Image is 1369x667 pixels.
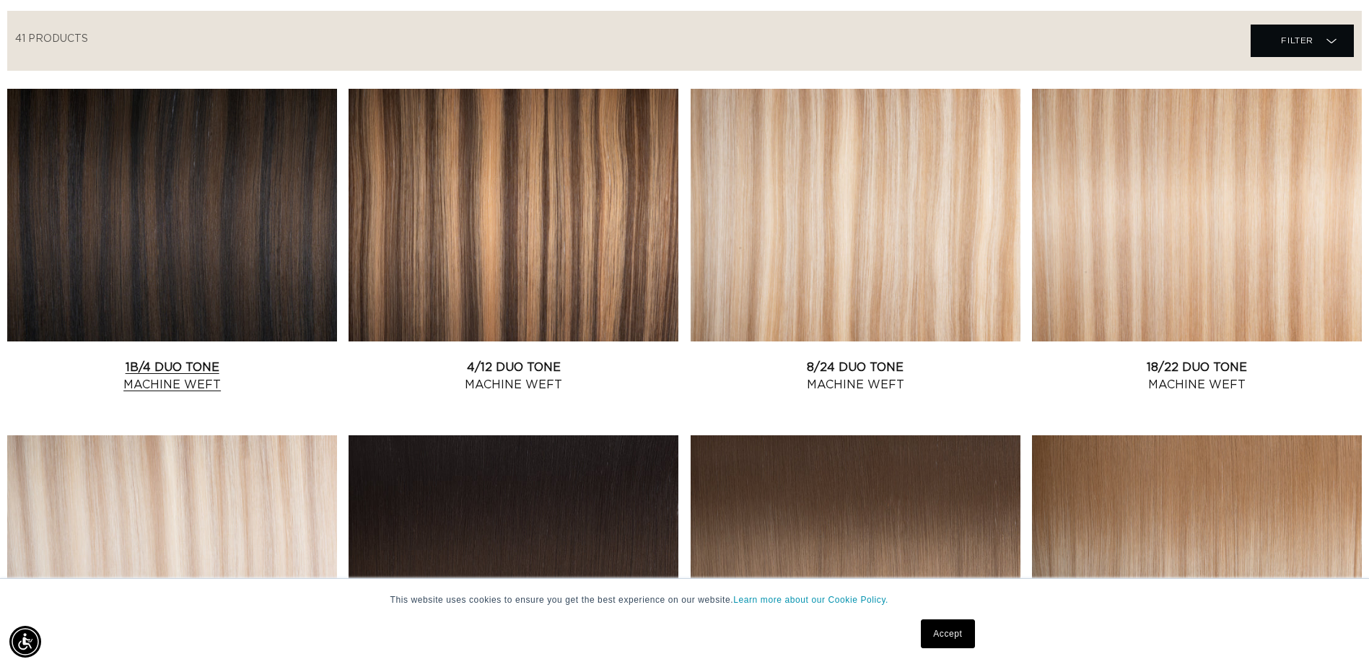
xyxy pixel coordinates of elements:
div: Accessibility Menu [9,626,41,658]
span: 41 products [15,34,88,44]
a: 1B/4 Duo Tone Machine Weft [7,359,337,393]
a: 18/22 Duo Tone Machine Weft [1032,359,1362,393]
p: This website uses cookies to ensure you get the best experience on our website. [390,593,979,606]
a: Accept [921,619,974,648]
a: 8/24 Duo Tone Machine Weft [691,359,1020,393]
span: Filter [1281,27,1313,54]
a: 4/12 Duo Tone Machine Weft [349,359,678,393]
a: Learn more about our Cookie Policy. [733,595,888,605]
summary: Filter [1251,25,1354,57]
